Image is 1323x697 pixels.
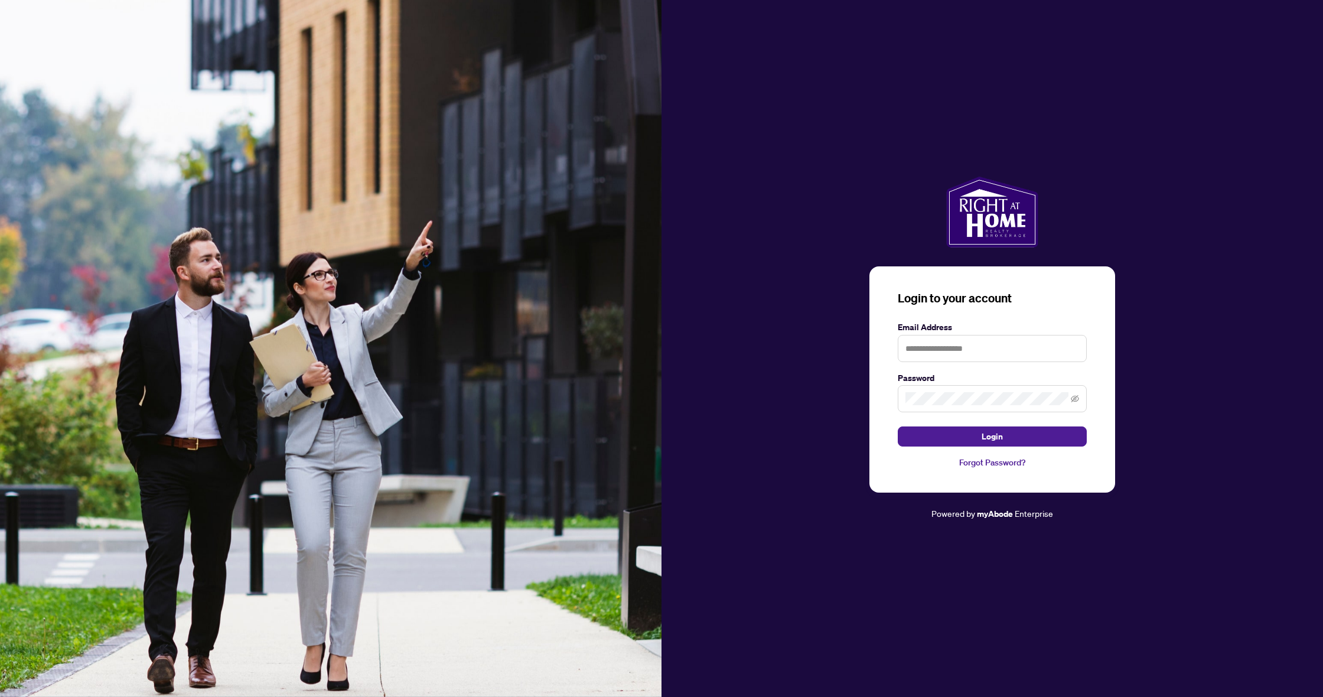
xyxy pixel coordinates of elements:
label: Email Address [898,321,1087,334]
h3: Login to your account [898,290,1087,307]
label: Password [898,372,1087,385]
span: Powered by [931,508,975,519]
span: Login [982,427,1003,446]
span: Enterprise [1015,508,1053,519]
a: myAbode [977,507,1013,520]
button: Login [898,426,1087,447]
a: Forgot Password? [898,456,1087,469]
span: eye-invisible [1071,395,1079,403]
img: ma-logo [946,177,1038,247]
